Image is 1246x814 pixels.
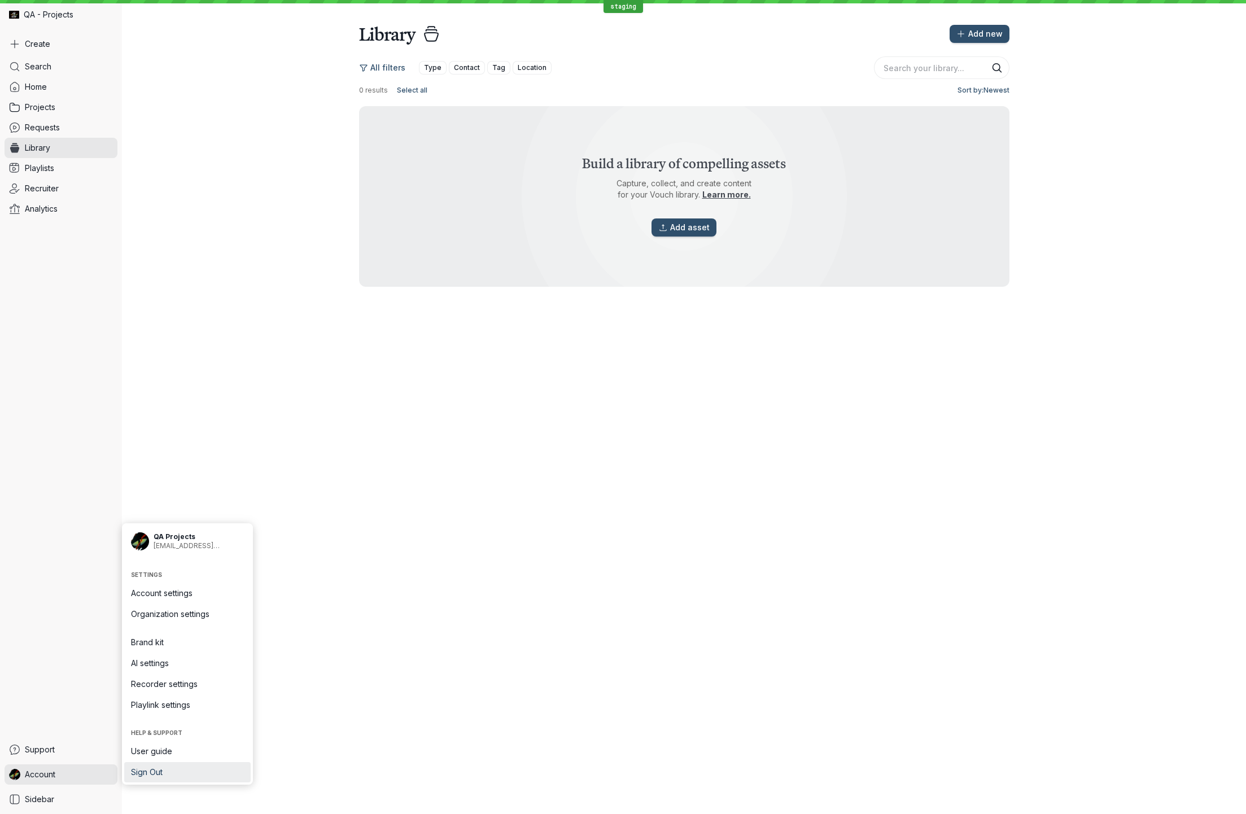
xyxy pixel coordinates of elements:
a: Library [5,138,117,158]
span: Library [25,142,50,154]
span: Analytics [25,203,58,215]
a: AI settings [124,653,251,673]
button: Create [5,34,117,54]
span: Sidebar [25,794,54,805]
img: QA Projects avatar [9,769,20,780]
a: Brand kit [124,632,251,653]
span: Home [25,81,47,93]
span: Add asset [670,222,710,233]
button: Type [419,61,447,75]
span: Search [25,61,51,72]
span: Sort by: Newest [958,85,1009,96]
span: Requests [25,122,60,133]
span: Tag [492,62,505,73]
a: Search [5,56,117,77]
h2: Build a library of compelling assets [582,156,786,171]
a: Home [5,77,117,97]
a: Analytics [5,199,117,219]
a: Recorder settings [124,674,251,694]
span: Account settings [131,588,244,599]
span: Playlink settings [131,699,244,711]
span: Playlists [25,163,54,174]
button: Select all [392,84,432,97]
span: Account [25,769,55,780]
button: Location [513,61,552,75]
span: Settings [131,571,244,578]
a: Sidebar [5,789,117,809]
span: Create [25,38,50,50]
a: User guide [124,741,251,762]
a: Learn more. [702,190,751,199]
button: Add asset [652,218,716,237]
span: Recruiter [25,183,59,194]
span: All filters [370,62,405,73]
a: Projects [5,97,117,117]
button: All filters [359,59,413,77]
button: Contact [449,61,485,75]
a: QA Projects avatarAccount [5,764,117,785]
span: Help & support [131,729,244,736]
input: Search your library... [874,56,1009,79]
a: Playlink settings [124,695,251,715]
a: Requests [5,117,117,138]
div: Capture, collect, and create content for your Vouch library. [562,178,806,200]
img: QA Projects avatar [131,532,149,550]
button: Tag [487,61,510,75]
span: Projects [25,102,55,113]
span: QA - Projects [24,9,73,20]
img: QA - Projects avatar [9,10,19,20]
span: Sign Out [131,767,244,778]
a: Sign Out [124,762,251,782]
span: Contact [454,62,480,73]
h1: Library [359,23,416,45]
span: Type [424,62,441,73]
span: [EMAIL_ADDRESS][DOMAIN_NAME] [154,541,244,550]
span: Add new [968,28,1003,40]
a: Organization settings [124,604,251,624]
span: Recorder settings [131,679,244,690]
span: QA Projects [154,532,244,541]
span: Select all [397,85,427,96]
a: Playlists [5,158,117,178]
a: Recruiter [5,178,117,199]
a: Support [5,739,117,760]
span: Organization settings [131,609,244,620]
button: Sort by:Newest [953,84,1009,97]
span: 0 results [359,86,388,95]
button: Search [991,62,1003,73]
span: User guide [131,746,244,757]
span: AI settings [131,658,244,669]
span: Support [25,744,55,755]
button: Add new [950,25,1009,43]
div: QA - Projects [5,5,117,25]
span: Brand kit [131,637,244,648]
a: Account settings [124,583,251,603]
span: Location [518,62,547,73]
